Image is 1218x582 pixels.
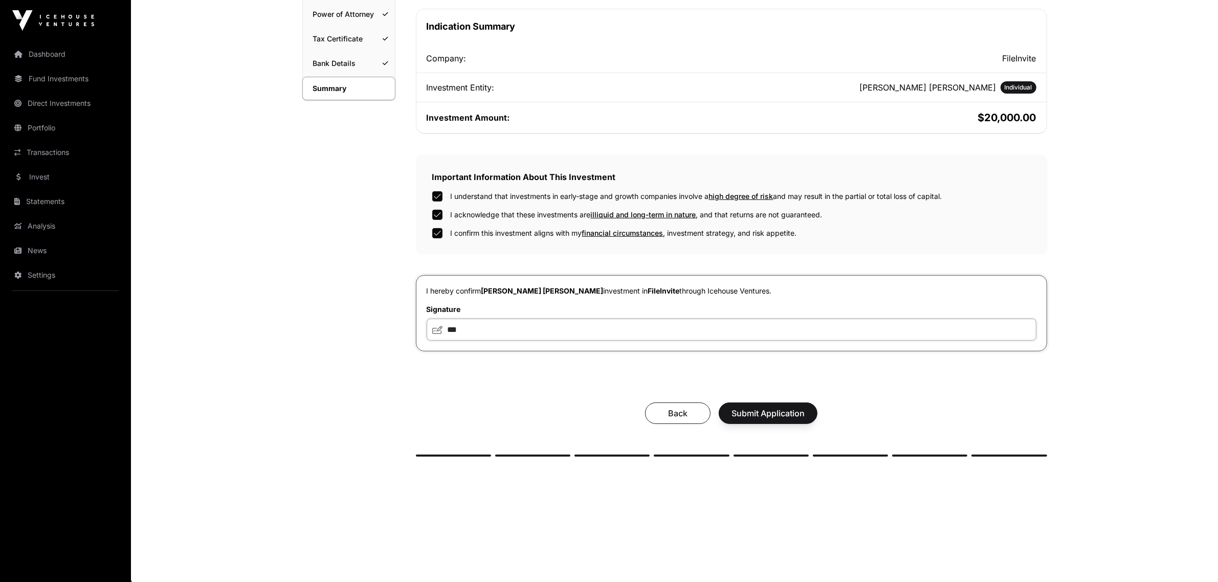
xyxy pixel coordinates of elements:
[451,191,942,202] label: I understand that investments in early-stage and growth companies involve a and may result in the...
[582,229,663,237] span: financial circumstances
[451,210,823,220] label: I acknowledge that these investments are , and that returns are not guaranteed.
[8,92,123,115] a: Direct Investments
[734,52,1036,64] h2: FileInvite
[8,43,123,65] a: Dashboard
[8,141,123,164] a: Transactions
[432,171,1031,183] h2: Important Information About This Investment
[427,113,510,123] span: Investment Amount:
[302,77,395,100] a: Summary
[8,239,123,262] a: News
[648,286,680,295] span: FileInvite
[303,52,395,75] a: Bank Details
[427,81,729,94] div: Investment Entity:
[8,166,123,188] a: Invest
[12,10,94,31] img: Icehouse Ventures Logo
[1167,533,1218,582] iframe: Chat Widget
[303,28,395,50] a: Tax Certificate
[709,192,773,200] span: high degree of risk
[658,407,698,419] span: Back
[645,402,711,424] button: Back
[734,110,1036,125] h2: $20,000.00
[427,19,1036,34] h1: Indication Summary
[427,286,1036,296] p: I hereby confirm investment in through Icehouse Ventures.
[1005,83,1032,92] span: Individual
[8,215,123,237] a: Analysis
[8,68,123,90] a: Fund Investments
[719,402,817,424] button: Submit Application
[732,407,805,419] span: Submit Application
[8,190,123,213] a: Statements
[451,228,797,238] label: I confirm this investment aligns with my , investment strategy, and risk appetite.
[860,81,996,94] h2: [PERSON_NAME] [PERSON_NAME]
[8,117,123,139] a: Portfolio
[303,3,395,26] a: Power of Attorney
[591,210,696,219] span: illiquid and long-term in nature
[481,286,604,295] span: [PERSON_NAME] [PERSON_NAME]
[427,304,1036,315] label: Signature
[8,264,123,286] a: Settings
[427,52,729,64] div: Company:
